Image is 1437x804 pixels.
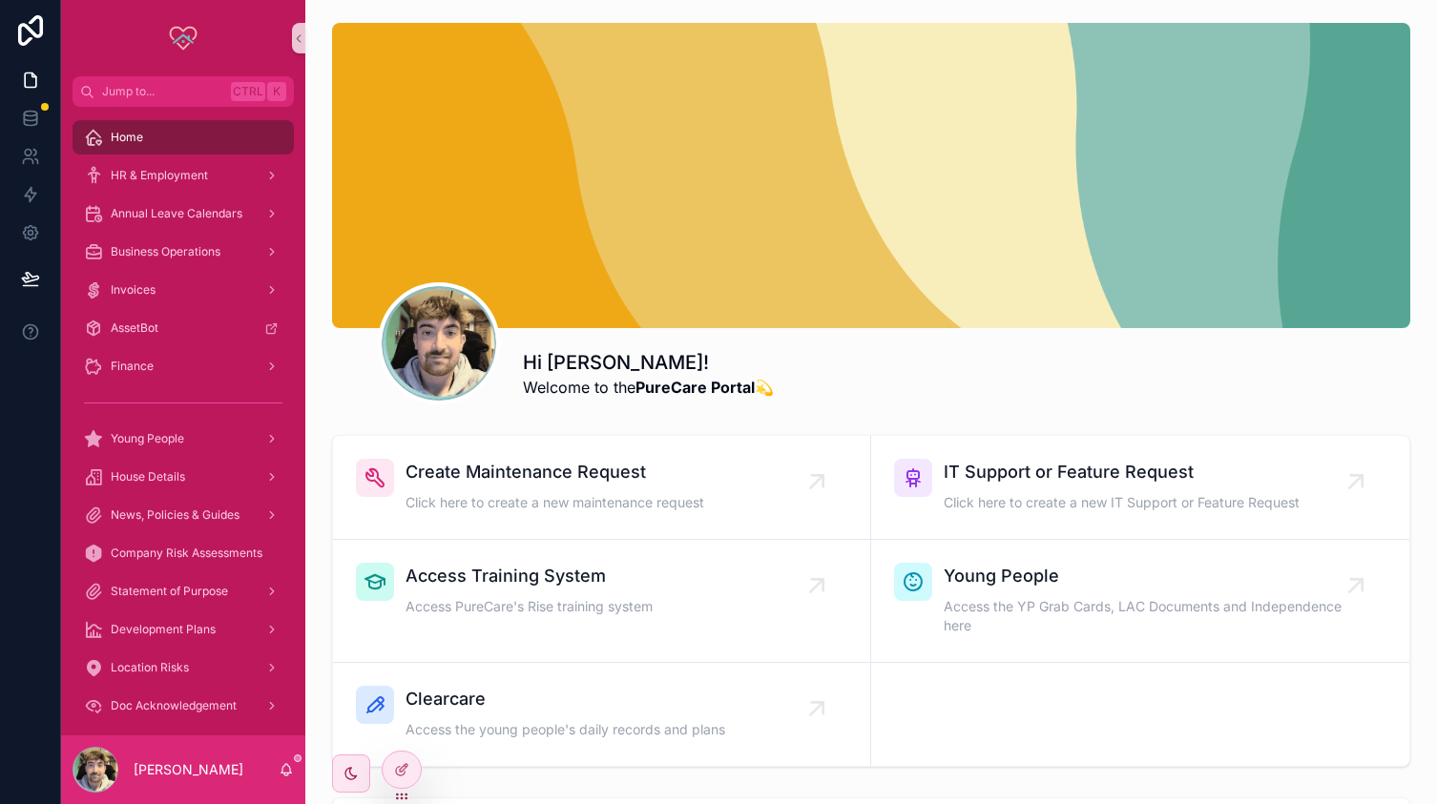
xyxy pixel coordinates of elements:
[73,498,294,532] a: News, Policies & Guides
[871,436,1409,540] a: IT Support or Feature RequestClick here to create a new IT Support or Feature Request
[111,546,262,561] span: Company Risk Assessments
[168,23,198,53] img: App logo
[231,82,265,101] span: Ctrl
[73,235,294,269] a: Business Operations
[111,168,208,183] span: HR & Employment
[61,107,305,735] div: scrollable content
[73,158,294,193] a: HR & Employment
[333,540,871,663] a: Access Training SystemAccess PureCare's Rise training system
[102,84,223,99] span: Jump to...
[111,698,237,713] span: Doc Acknowledgement
[111,622,216,637] span: Development Plans
[73,422,294,456] a: Young People
[635,378,755,397] strong: PureCare Portal
[523,349,774,376] h1: Hi [PERSON_NAME]!
[406,563,653,589] span: Access Training System
[111,206,242,221] span: Annual Leave Calendars
[111,359,154,374] span: Finance
[269,84,284,99] span: K
[111,584,228,599] span: Statement of Purpose
[111,282,156,298] span: Invoices
[406,459,704,485] span: Create Maintenance Request
[406,686,725,712] span: Clearcare
[73,311,294,345] a: AssetBot
[406,493,704,512] span: Click here to create a new maintenance request
[73,689,294,723] a: Doc Acknowledgement
[333,663,871,766] a: ClearcareAccess the young people's daily records and plans
[73,349,294,383] a: Finance
[944,459,1300,485] span: IT Support or Feature Request
[111,320,158,336] span: AssetBot
[111,431,184,446] span: Young People
[944,597,1356,635] span: Access the YP Grab Cards, LAC Documents and Independence here
[406,597,653,616] span: Access PureCare's Rise training system
[111,244,220,259] span: Business Operations
[944,493,1300,512] span: Click here to create a new IT Support or Feature Request
[73,460,294,494] a: House Details
[73,650,294,685] a: Location Risks
[944,563,1356,589] span: Young People
[333,436,871,540] a: Create Maintenance RequestClick here to create a new maintenance request
[111,469,185,484] span: House Details
[73,120,294,155] a: Home
[406,720,725,739] span: Access the young people's daily records and plans
[73,76,294,107] button: Jump to...CtrlK
[111,660,189,675] span: Location Risks
[111,130,143,145] span: Home
[73,536,294,570] a: Company Risk Assessments
[73,612,294,647] a: Development Plans
[73,196,294,231] a: Annual Leave Calendars
[73,574,294,608] a: Statement of Purpose
[73,273,294,307] a: Invoices
[134,760,243,779] p: [PERSON_NAME]
[871,540,1409,663] a: Young PeopleAccess the YP Grab Cards, LAC Documents and Independence here
[523,376,774,399] span: Welcome to the 💫
[111,507,239,523] span: News, Policies & Guides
